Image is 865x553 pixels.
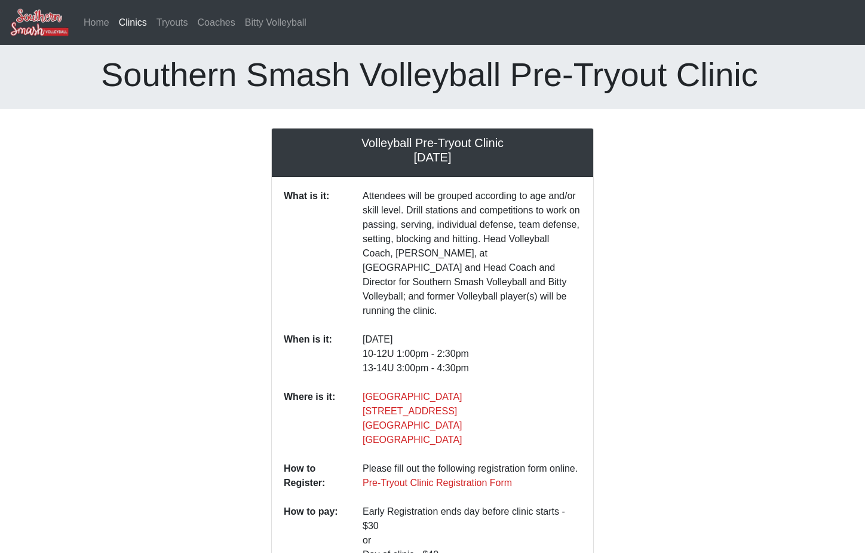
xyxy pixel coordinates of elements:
dt: What is it: [275,189,354,332]
a: Tryouts [152,11,193,35]
p: Please fill out the following registration form online. [363,462,581,490]
img: Southern Smash Volleyball [10,8,69,37]
dt: When is it: [275,332,354,390]
a: Pre-Tryout Clinic Registration Form [363,478,512,488]
dt: How to Register: [275,462,354,505]
a: Bitty Volleyball [240,11,311,35]
a: Clinics [114,11,152,35]
p: Attendees will be grouped according to age and/or skill level. Drill stations and competitions to... [363,189,581,318]
a: Coaches [193,11,240,35]
dt: Where is it: [275,390,354,462]
h1: Southern Smash Volleyball Pre-Tryout Clinic [101,54,764,94]
a: Home [79,11,114,35]
a: [GEOGRAPHIC_DATA][STREET_ADDRESS][GEOGRAPHIC_DATA][GEOGRAPHIC_DATA] [363,392,462,445]
h5: Volleyball Pre-Tryout Clinic [DATE] [284,136,581,164]
p: [DATE] 10-12U 1:00pm - 2:30pm 13-14U 3:00pm - 4:30pm [363,332,581,375]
